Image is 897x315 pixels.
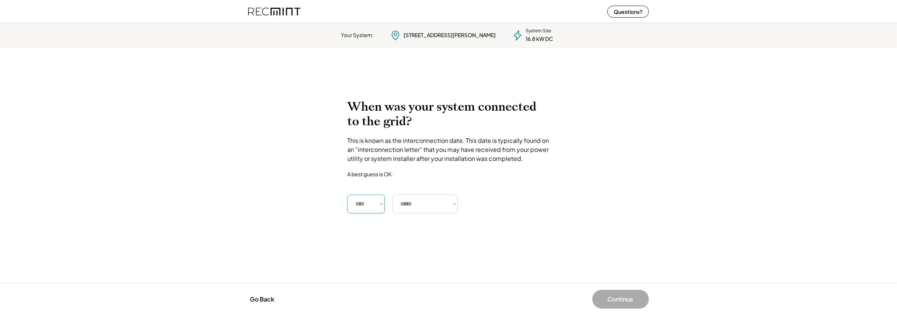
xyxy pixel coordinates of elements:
[607,6,649,18] button: Questions?
[592,290,649,309] button: Continue
[526,35,553,43] div: 16.8 kW DC
[248,1,300,21] img: recmint-logotype%403x%20%281%29.jpeg
[341,31,374,39] div: Your System:
[526,28,552,34] div: System Size
[404,31,496,39] div: [STREET_ADDRESS][PERSON_NAME]
[347,171,393,177] div: A best guess is OK.
[248,291,277,307] button: Go Back
[347,99,550,129] h2: When was your system connected to the grid?
[347,136,550,163] div: This is known as the interconnection date. This date is typically found on an “interconnection le...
